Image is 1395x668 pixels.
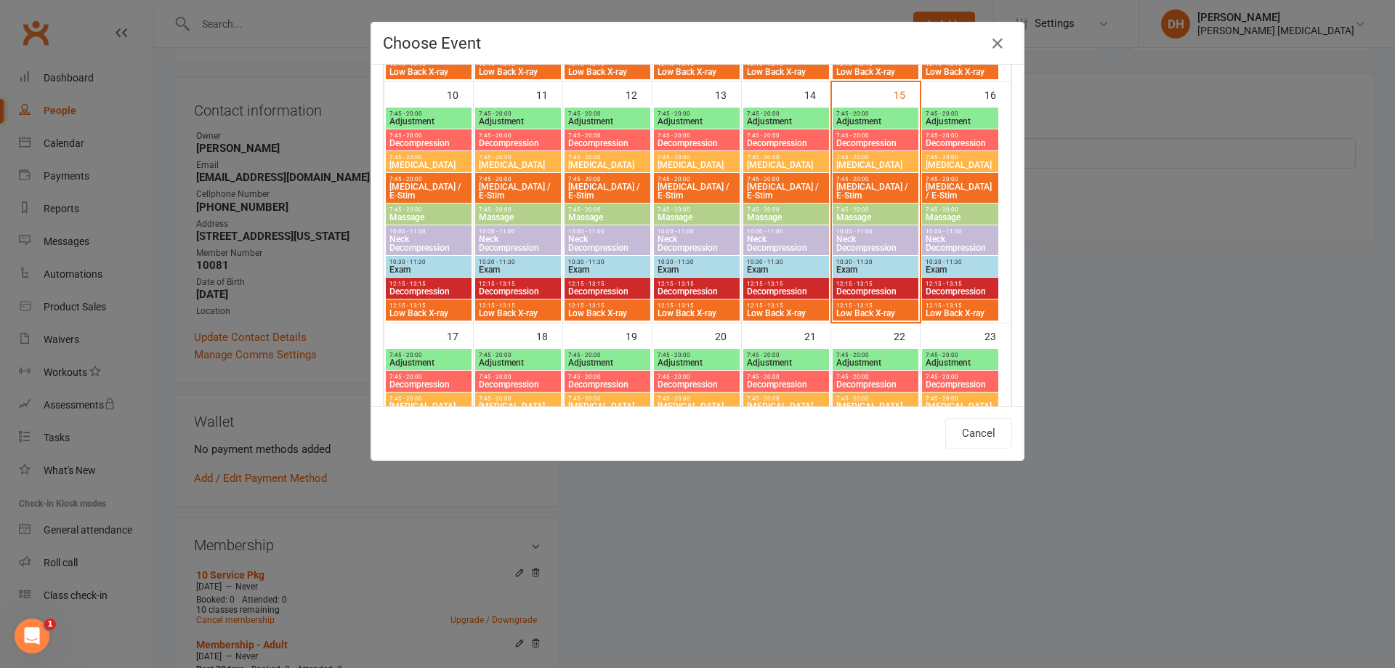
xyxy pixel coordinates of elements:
[925,287,995,296] span: Decompression
[567,265,647,274] span: Exam
[657,117,737,126] span: Adjustment
[657,206,737,213] span: 7:45 - 20:00
[894,82,920,106] div: 15
[389,402,469,411] span: [MEDICAL_DATA]
[925,395,995,402] span: 7:45 - 20:00
[925,302,995,309] span: 12:15 - 13:15
[478,259,558,265] span: 10:30 - 11:30
[567,132,647,139] span: 7:45 - 20:00
[389,287,469,296] span: Decompression
[478,139,558,148] span: Decompression
[567,139,647,148] span: Decompression
[925,265,995,274] span: Exam
[746,259,826,265] span: 10:30 - 11:30
[836,309,915,318] span: Low Back X-ray
[567,235,647,252] span: Neck Decompression
[746,302,826,309] span: 12:15 - 13:15
[389,176,469,182] span: 7:45 - 20:00
[657,132,737,139] span: 7:45 - 20:00
[389,139,469,148] span: Decompression
[389,302,469,309] span: 12:15 - 13:15
[984,323,1011,347] div: 23
[389,380,469,389] span: Decompression
[389,259,469,265] span: 10:30 - 11:30
[478,265,558,274] span: Exam
[925,68,995,76] span: Low Back X-ray
[447,82,473,106] div: 10
[657,358,737,367] span: Adjustment
[44,619,56,630] span: 1
[925,380,995,389] span: Decompression
[657,395,737,402] span: 7:45 - 20:00
[567,374,647,380] span: 7:45 - 20:00
[478,302,558,309] span: 12:15 - 13:15
[836,228,915,235] span: 10:00 - 11:00
[657,213,737,222] span: Massage
[657,287,737,296] span: Decompression
[478,374,558,380] span: 7:45 - 20:00
[836,110,915,117] span: 7:45 - 20:00
[389,206,469,213] span: 7:45 - 20:00
[746,358,826,367] span: Adjustment
[836,61,915,68] span: 12:15 - 13:15
[567,228,647,235] span: 10:00 - 11:00
[657,110,737,117] span: 7:45 - 20:00
[925,132,995,139] span: 7:45 - 20:00
[567,402,647,411] span: [MEDICAL_DATA]
[657,352,737,358] span: 7:45 - 20:00
[836,235,915,252] span: Neck Decompression
[389,161,469,169] span: [MEDICAL_DATA]
[389,68,469,76] span: Low Back X-ray
[836,287,915,296] span: Decompression
[925,154,995,161] span: 7:45 - 20:00
[746,213,826,222] span: Massage
[836,213,915,222] span: Massage
[626,82,652,106] div: 12
[478,213,558,222] span: Massage
[746,352,826,358] span: 7:45 - 20:00
[657,281,737,287] span: 12:15 - 13:15
[836,402,915,411] span: [MEDICAL_DATA]
[746,117,826,126] span: Adjustment
[478,380,558,389] span: Decompression
[925,259,995,265] span: 10:30 - 11:30
[746,281,826,287] span: 12:15 - 13:15
[836,302,915,309] span: 12:15 - 13:15
[925,402,995,411] span: [MEDICAL_DATA]
[925,309,995,318] span: Low Back X-ray
[746,402,826,411] span: [MEDICAL_DATA]
[657,68,737,76] span: Low Back X-ray
[567,352,647,358] span: 7:45 - 20:00
[657,259,737,265] span: 10:30 - 11:30
[925,281,995,287] span: 12:15 - 13:15
[746,132,826,139] span: 7:45 - 20:00
[478,402,558,411] span: [MEDICAL_DATA]
[836,161,915,169] span: [MEDICAL_DATA]
[567,358,647,367] span: Adjustment
[925,117,995,126] span: Adjustment
[746,395,826,402] span: 7:45 - 20:00
[746,176,826,182] span: 7:45 - 20:00
[925,161,995,169] span: [MEDICAL_DATA]
[478,132,558,139] span: 7:45 - 20:00
[836,352,915,358] span: 7:45 - 20:00
[925,358,995,367] span: Adjustment
[478,287,558,296] span: Decompression
[657,235,737,252] span: Neck Decompression
[836,358,915,367] span: Adjustment
[389,110,469,117] span: 7:45 - 20:00
[836,395,915,402] span: 7:45 - 20:00
[567,182,647,200] span: [MEDICAL_DATA] / E-Stim
[925,110,995,117] span: 7:45 - 20:00
[389,374,469,380] span: 7:45 - 20:00
[746,374,826,380] span: 7:45 - 20:00
[478,161,558,169] span: [MEDICAL_DATA]
[925,213,995,222] span: Massage
[746,110,826,117] span: 7:45 - 20:00
[478,281,558,287] span: 12:15 - 13:15
[925,352,995,358] span: 7:45 - 20:00
[657,161,737,169] span: [MEDICAL_DATA]
[567,395,647,402] span: 7:45 - 20:00
[836,206,915,213] span: 7:45 - 20:00
[657,380,737,389] span: Decompression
